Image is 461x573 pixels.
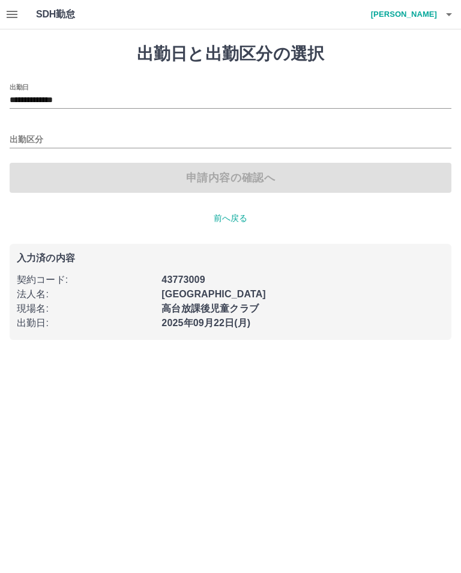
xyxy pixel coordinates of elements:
[17,273,154,287] p: 契約コード :
[10,82,29,91] label: 出勤日
[161,318,250,328] b: 2025年09月22日(月)
[17,302,154,316] p: 現場名 :
[17,253,444,263] p: 入力済の内容
[17,316,154,330] p: 出勤日 :
[17,287,154,302] p: 法人名 :
[10,44,451,64] h1: 出勤日と出勤区分の選択
[161,303,259,314] b: 高台放課後児童クラブ
[161,274,205,285] b: 43773009
[10,212,451,225] p: 前へ戻る
[161,289,266,299] b: [GEOGRAPHIC_DATA]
